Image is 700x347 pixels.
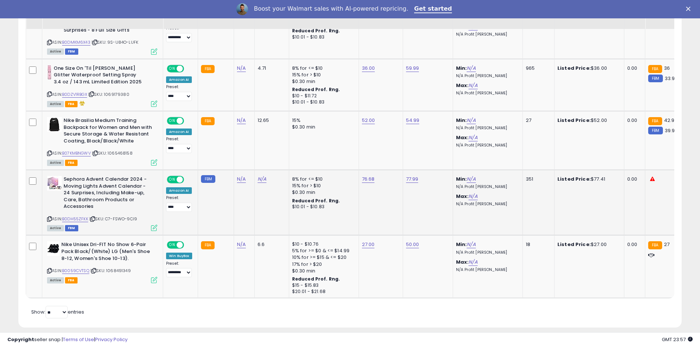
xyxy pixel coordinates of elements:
[47,176,157,230] div: ASIN:
[292,261,353,268] div: 17% for > $20
[292,247,353,254] div: 5% for >= $0 & <= $14.99
[526,65,549,72] div: 965
[664,117,678,124] span: 42.99
[201,117,215,125] small: FBA
[65,225,78,231] span: FBM
[62,91,87,98] a: B0DZV1RBGX
[467,241,475,248] a: N/A
[47,277,64,283] span: All listings currently available for purchase on Amazon
[292,72,353,78] div: 15% for > $10
[183,118,195,124] span: OFF
[62,216,88,222] a: B0DH55ZFKK
[292,86,340,93] b: Reduced Prof. Rng.
[47,65,157,106] div: ASIN:
[292,241,353,247] div: $10 - $10.76
[166,76,192,83] div: Amazon AI
[88,91,129,97] span: | SKU: 1069179380
[664,65,670,72] span: 36
[95,336,128,343] a: Privacy Policy
[168,242,177,248] span: ON
[467,176,475,183] a: N/A
[47,65,52,80] img: 41eM6Osn8cL._SL40_.jpg
[47,241,60,256] img: 41Icpuj9XcL._SL40_.jpg
[406,176,419,183] a: 77.99
[65,101,78,107] span: FBA
[166,253,192,259] div: Win BuyBox
[62,39,90,46] a: B0DMKM6X43
[292,198,340,204] b: Reduced Prof. Rng.
[201,241,215,249] small: FBA
[47,48,64,55] span: All listings currently available for purchase on Amazon
[406,117,420,124] a: 54.99
[662,336,693,343] span: 2025-10-14 23:57 GMT
[526,176,549,182] div: 351
[64,176,153,212] b: Sephora Advent Calendar 2024 - Moving Lights Advent Calendar - 24 Surprises, Including Make-up, C...
[362,176,375,183] a: 76.68
[292,268,353,274] div: $0.30 min
[292,99,353,105] div: $10.01 - $10.83
[258,241,283,248] div: 6.6
[237,117,246,124] a: N/A
[467,65,475,72] a: N/A
[166,137,192,153] div: Preset:
[64,117,153,146] b: Nike Brasilia Medium Training Backpack for Women and Men with Secure Storage & Water Resistant Co...
[78,101,85,106] i: hazardous material
[292,34,353,40] div: $10.01 - $10.83
[292,204,353,210] div: $10.01 - $10.83
[47,6,157,54] div: ASIN:
[456,32,517,37] p: N/A Profit [PERSON_NAME]
[292,93,353,99] div: $10 - $11.72
[362,117,375,124] a: 52.00
[648,127,663,134] small: FBM
[237,65,246,72] a: N/A
[236,3,248,15] img: Profile image for Adrian
[456,73,517,79] p: N/A Profit [PERSON_NAME]
[166,195,192,212] div: Preset:
[648,65,662,73] small: FBA
[557,176,591,182] b: Listed Price:
[166,129,192,135] div: Amazon AI
[467,117,475,124] a: N/A
[648,75,663,82] small: FBM
[292,254,353,261] div: 10% for >= $15 & <= $20
[47,117,157,165] div: ASIN:
[627,65,639,72] div: 0.00
[31,308,84,315] span: Show: entries
[292,289,353,295] div: $20.01 - $21.68
[469,134,477,141] a: N/A
[63,336,94,343] a: Terms of Use
[456,65,467,72] b: Min:
[456,126,517,131] p: N/A Profit [PERSON_NAME]
[258,117,283,124] div: 12.65
[62,150,91,156] a: B07KMBNGWV
[166,26,192,42] div: Preset:
[292,124,353,130] div: $0.30 min
[362,65,375,72] a: 36.00
[406,65,419,72] a: 59.99
[456,82,469,89] b: Max:
[469,259,477,266] a: N/A
[557,241,591,248] b: Listed Price:
[456,117,467,124] b: Min:
[557,117,591,124] b: Listed Price:
[406,241,419,248] a: 50.00
[65,48,78,55] span: FBM
[456,259,469,265] b: Max:
[665,75,678,82] span: 33.98
[62,268,89,274] a: B0059CVTSQ
[456,176,467,182] b: Min:
[292,276,340,282] b: Reduced Prof. Rng.
[686,7,693,11] div: Close
[47,241,157,282] div: ASIN:
[201,175,215,183] small: FBM
[362,241,375,248] a: 27.00
[237,241,246,248] a: N/A
[292,78,353,85] div: $0.30 min
[557,176,618,182] div: $77.41
[526,117,549,124] div: 27
[292,28,340,34] b: Reduced Prof. Rng.
[92,150,133,156] span: | SKU: 1065468158
[65,277,78,283] span: FBA
[648,241,662,249] small: FBA
[292,117,353,124] div: 15%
